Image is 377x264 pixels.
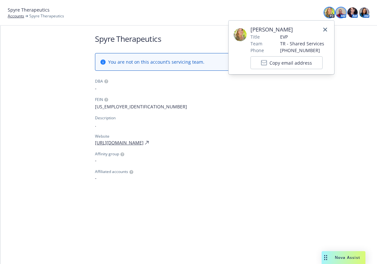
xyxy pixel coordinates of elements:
[95,103,282,110] span: [US_EMPLOYER_IDENTIFICATION_NUMBER]
[95,115,116,121] div: Description
[250,47,264,54] span: Phone
[8,13,24,19] a: Accounts
[250,40,262,47] span: Team
[95,122,282,128] span: .
[322,251,330,264] div: Drag to move
[359,7,369,18] img: photo
[280,47,324,54] span: [PHONE_NUMBER]
[324,7,335,18] img: photo
[321,26,329,33] a: close
[95,169,128,175] span: Affiliated accounts
[336,7,346,18] img: photo
[250,56,323,69] button: Copy email address
[95,33,282,44] h1: Spyre Therapeutics
[95,139,144,146] a: [URL][DOMAIN_NAME]
[280,40,324,47] span: TR - Shared Services
[95,157,282,164] span: -
[347,7,358,18] img: photo
[280,33,324,40] span: EVP
[250,33,260,40] span: Title
[269,59,312,66] span: Copy email address
[95,85,282,92] span: -
[250,26,324,33] span: [PERSON_NAME]
[95,78,103,84] div: DBA
[322,251,365,264] button: Nova Assist
[95,175,282,181] span: -
[8,6,50,13] span: Spyre Therapeutics
[108,59,204,65] span: You are not on this account’s servicing team.
[95,133,282,139] div: Website
[335,255,360,260] span: Nova Assist
[29,13,64,19] span: Spyre Therapeutics
[95,151,119,157] span: Affinity group
[95,97,103,103] div: FEIN
[234,28,247,41] img: employee photo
